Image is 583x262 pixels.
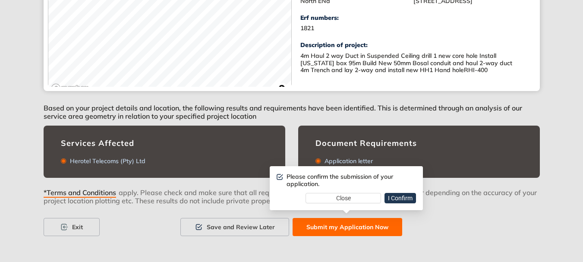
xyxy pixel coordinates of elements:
div: Herotel Telecoms (Pty) Ltd [66,158,145,165]
button: Close [306,193,381,203]
button: *Terms and Conditions [44,188,119,194]
div: Services Affected [61,139,268,148]
button: Exit [44,218,100,236]
div: Based on your project details and location, the following results and requirements have been iden... [44,91,540,126]
div: Erf numbers: [300,14,414,22]
span: Exit [72,222,83,232]
div: apply. Please check and make sure that all requirements have been met. Deviations may occur depen... [44,188,540,218]
span: Submit my Application Now [306,222,388,232]
a: Mapbox logo [51,83,89,93]
span: *Terms and Conditions [44,189,116,198]
div: Document Requirements [315,139,523,148]
div: Please confirm the submission of your application. [287,173,416,188]
div: 4m Haul 2 way Duct in Suspended Ceiling drill 1 new core hole Install New York box 95m Build New ... [300,52,516,74]
span: Toggle attribution [279,83,284,93]
span: Save and Review Later [207,222,275,232]
div: Application letter [321,158,373,165]
div: Description of project: [300,41,527,49]
button: Save and Review Later [180,218,289,236]
span: Close [336,193,351,203]
div: 1821 [300,25,414,32]
span: I Confirm [388,193,413,203]
button: I Confirm [384,193,416,203]
button: Submit my Application Now [293,218,402,236]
